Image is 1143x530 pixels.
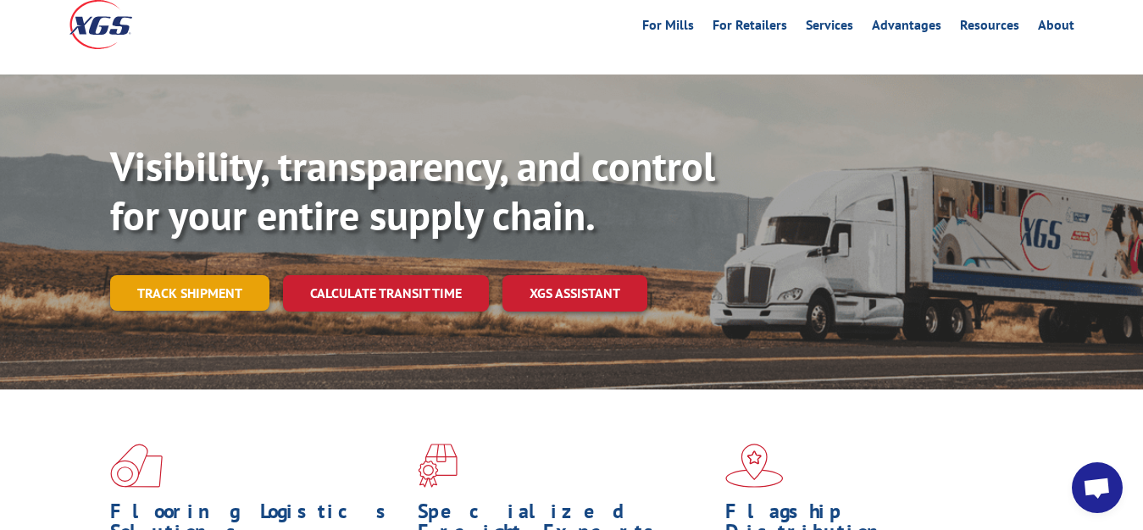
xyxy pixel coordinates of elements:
[806,19,853,37] a: Services
[418,444,458,488] img: xgs-icon-focused-on-flooring-red
[872,19,941,37] a: Advantages
[1038,19,1074,37] a: About
[725,444,784,488] img: xgs-icon-flagship-distribution-model-red
[502,275,647,312] a: XGS ASSISTANT
[110,275,269,311] a: Track shipment
[960,19,1019,37] a: Resources
[713,19,787,37] a: For Retailers
[283,275,489,312] a: Calculate transit time
[1072,462,1123,513] div: Open chat
[642,19,694,37] a: For Mills
[110,140,715,241] b: Visibility, transparency, and control for your entire supply chain.
[110,444,163,488] img: xgs-icon-total-supply-chain-intelligence-red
